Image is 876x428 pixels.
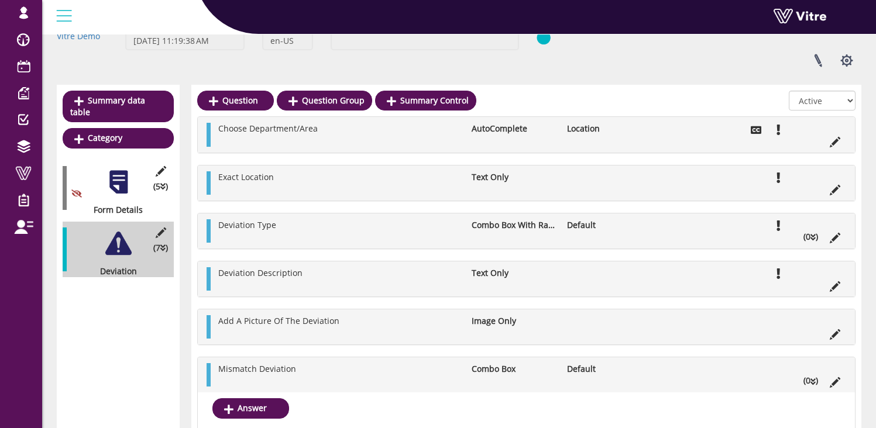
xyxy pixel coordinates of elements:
[218,363,296,374] span: Mismatch Deviation
[466,267,561,279] li: Text Only
[561,363,656,375] li: Default
[218,267,303,278] span: Deviation Description
[798,375,824,386] li: (0 )
[218,315,339,326] span: Add A Picture Of The Deviation
[218,171,274,182] span: Exact Location
[63,91,174,122] a: Summary data table
[466,363,561,375] li: Combo Box
[561,219,656,231] li: Default
[218,123,318,134] span: Choose Department/Area
[798,231,824,243] li: (0 )
[466,219,561,231] li: Combo Box With Radio Buttons
[537,30,551,45] img: yes
[63,128,174,148] a: Category
[277,91,372,111] a: Question Group
[375,91,476,111] a: Summary Control
[153,181,168,192] span: (5 )
[466,315,561,327] li: Image Only
[218,219,276,230] span: Deviation Type
[561,123,656,134] li: Location
[466,171,561,183] li: Text Only
[153,242,168,254] span: (7 )
[197,91,274,111] a: Question
[63,265,165,277] div: Deviation
[466,123,561,134] li: AutoComplete
[57,30,100,42] a: Vitre Demo
[212,398,289,418] a: Answer
[63,204,165,216] div: Form Details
